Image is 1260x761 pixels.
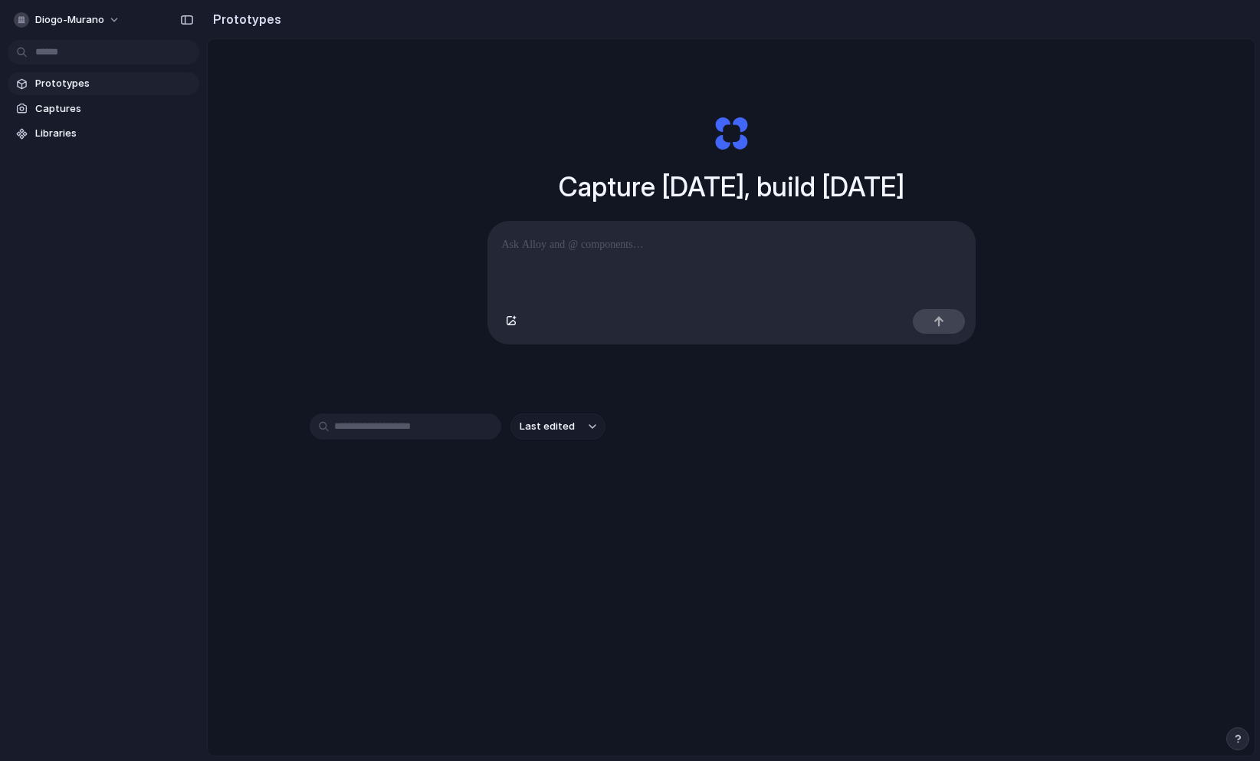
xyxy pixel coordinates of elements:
span: diogo-murano [35,12,104,28]
a: Libraries [8,122,199,145]
a: Prototypes [8,72,199,95]
h2: Prototypes [207,10,281,28]
button: diogo-murano [8,8,128,32]
span: Libraries [35,126,193,141]
button: Last edited [510,413,605,440]
span: Prototypes [35,76,193,91]
span: Captures [35,101,193,117]
a: Captures [8,97,199,120]
h1: Capture [DATE], build [DATE] [559,166,904,207]
span: Last edited [520,419,575,434]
